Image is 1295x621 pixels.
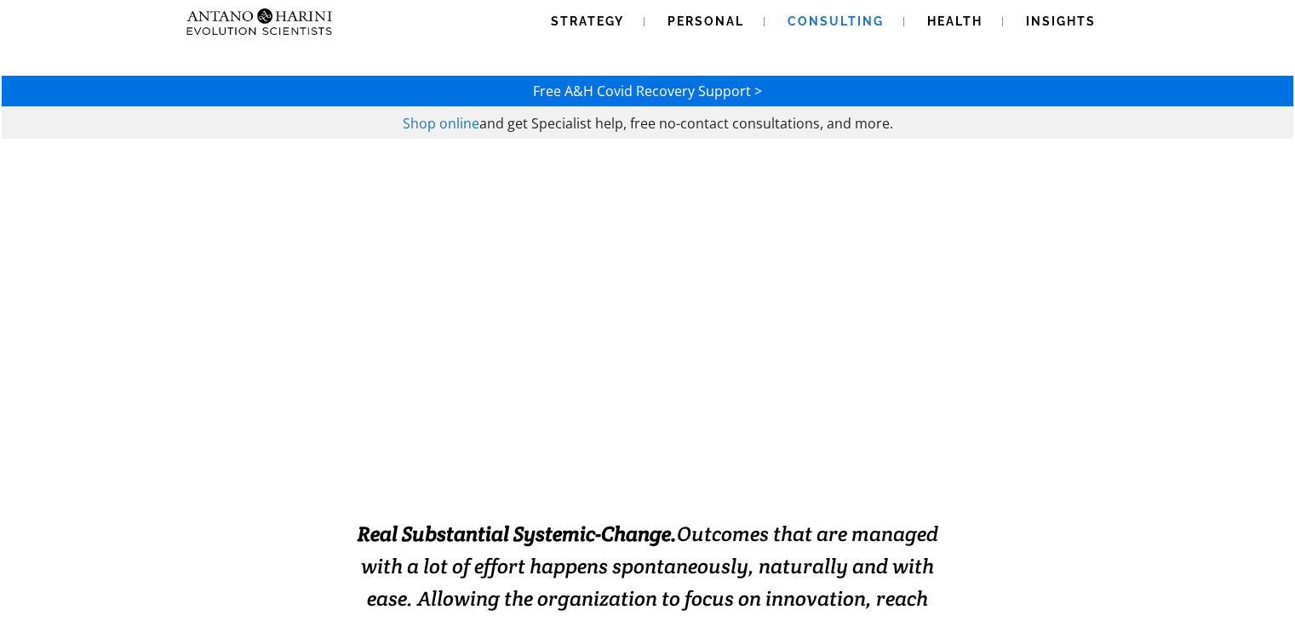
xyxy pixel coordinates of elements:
[307,414,988,456] strong: EXCELLENCE INSTALLATION. ENABLED.
[551,14,624,28] span: Strategy
[788,14,884,28] span: Consulting
[403,114,479,133] a: Shop online
[927,14,983,28] span: Health
[533,82,762,100] a: Free A&H Covid Recovery Support >
[1026,14,1096,28] span: Insights
[479,114,893,133] span: and get Specialist help, free no-contact consultations, and more.
[358,521,677,547] strong: Real Substantial Systemic-Change.
[668,14,744,28] span: Personal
